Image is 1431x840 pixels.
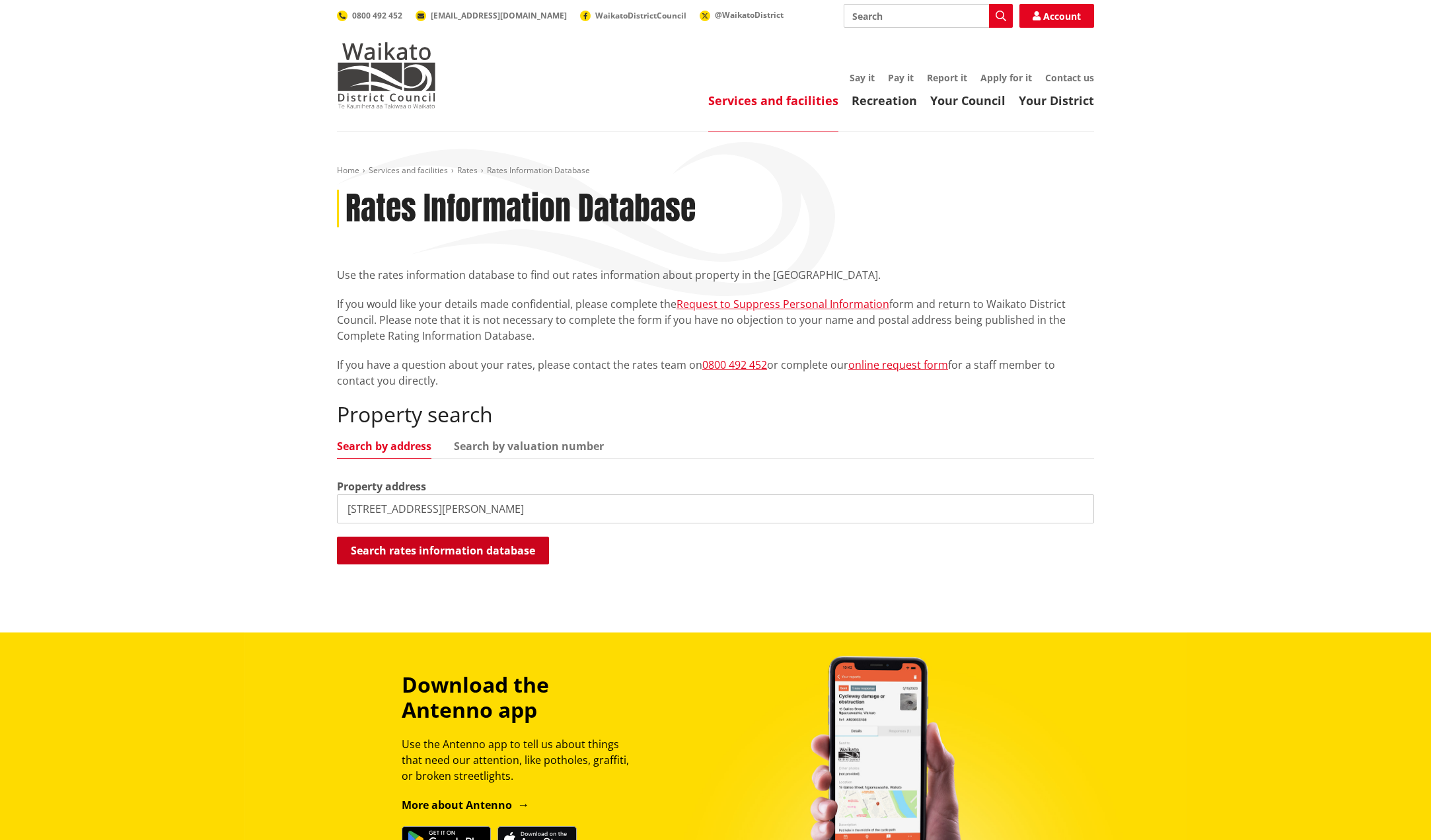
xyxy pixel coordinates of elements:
a: Request to Suppress Personal Information [677,297,889,311]
label: Property address [337,478,426,494]
img: Waikato District Council - Te Kaunihera aa Takiwaa o Waikato [337,42,436,108]
span: Rates Information Database [487,165,590,176]
a: Rates [457,165,478,176]
h1: Rates Information Database [346,190,696,228]
a: Apply for it [980,71,1032,84]
a: Pay it [888,71,914,84]
nav: breadcrumb [337,165,1094,176]
a: Home [337,165,359,176]
a: Services and facilities [708,93,838,108]
a: WaikatoDistrictCouncil [580,10,686,21]
span: 0800 492 452 [352,10,402,21]
a: Search by valuation number [454,441,604,451]
span: @WaikatoDistrict [715,9,784,20]
a: [EMAIL_ADDRESS][DOMAIN_NAME] [416,10,567,21]
h2: Property search [337,402,1094,427]
p: If you would like your details made confidential, please complete the form and return to Waikato ... [337,296,1094,344]
a: Contact us [1045,71,1094,84]
p: Use the rates information database to find out rates information about property in the [GEOGRAPHI... [337,267,1094,283]
input: e.g. Duke Street NGARUAWAHIA [337,494,1094,523]
a: Search by address [337,441,431,451]
h3: Download the Antenno app [402,672,641,723]
p: If you have a question about your rates, please contact the rates team on or complete our for a s... [337,357,1094,389]
a: Say it [850,71,875,84]
iframe: Messenger Launcher [1370,784,1418,832]
a: More about Antenno [402,798,529,812]
input: Search input [844,4,1013,28]
a: 0800 492 452 [337,10,402,21]
a: Services and facilities [369,165,448,176]
a: Your District [1019,93,1094,108]
button: Search rates information database [337,537,549,564]
span: WaikatoDistrictCouncil [595,10,686,21]
span: [EMAIL_ADDRESS][DOMAIN_NAME] [431,10,567,21]
a: @WaikatoDistrict [700,9,784,20]
a: online request form [848,358,948,372]
a: Recreation [852,93,917,108]
a: 0800 492 452 [702,358,767,372]
a: Your Council [930,93,1006,108]
a: Report it [927,71,967,84]
a: Account [1019,4,1094,28]
p: Use the Antenno app to tell us about things that need our attention, like potholes, graffiti, or ... [402,736,641,784]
